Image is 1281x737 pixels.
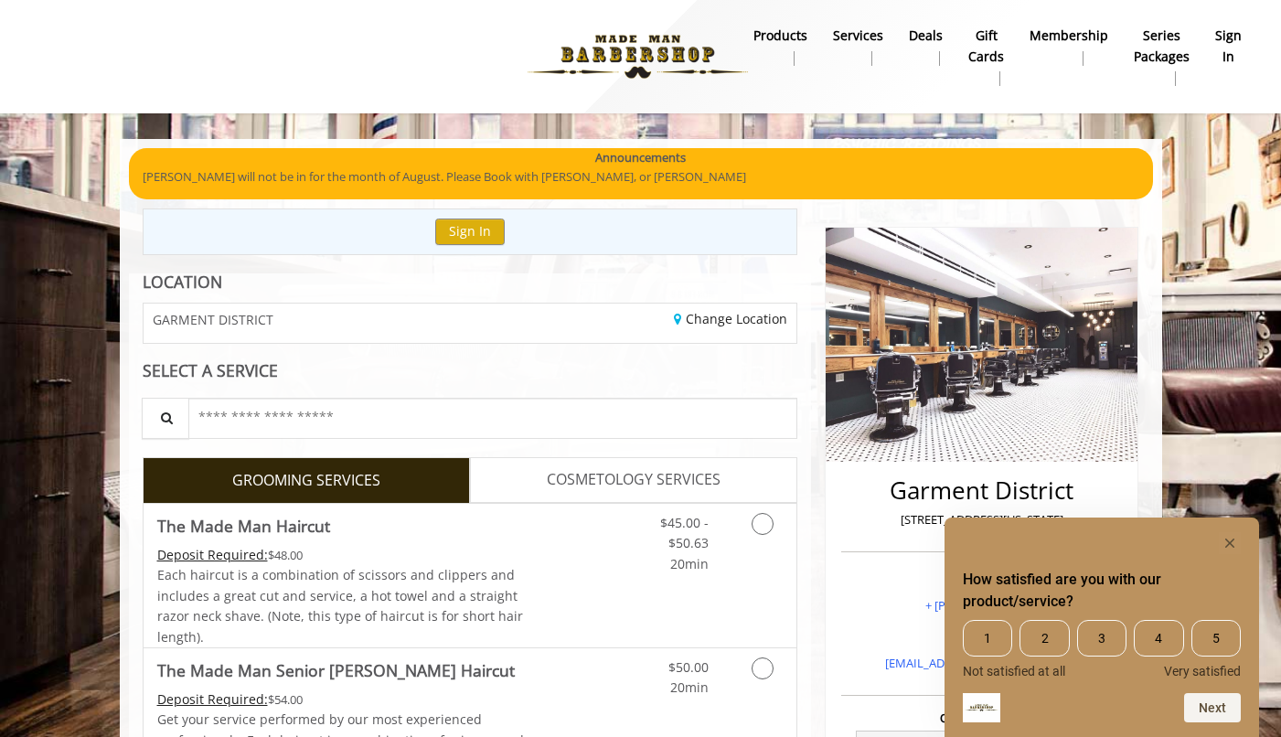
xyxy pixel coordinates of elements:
[157,513,330,539] b: The Made Man Haircut
[846,628,1117,641] h3: Email
[925,597,1038,614] a: + [PHONE_NUMBER]
[1202,23,1254,70] a: sign insign in
[143,362,798,379] div: SELECT A SERVICE
[963,569,1241,613] h2: How satisfied are you with our product/service? Select an option from 1 to 5, with 1 being Not sa...
[1134,26,1190,67] b: Series packages
[157,690,268,708] span: This service needs some Advance to be paid before we block your appointment
[232,469,380,493] span: GROOMING SERVICES
[153,313,273,326] span: GARMENT DISTRICT
[143,271,222,293] b: LOCATION
[1134,620,1183,657] span: 4
[670,555,709,572] span: 20min
[668,658,709,676] span: $50.00
[846,577,1117,590] h3: Phone
[841,711,1122,724] h3: Opening Hours
[1219,532,1241,554] button: Hide survey
[512,6,763,107] img: Made Man Barbershop logo
[157,546,268,563] span: This service needs some Advance to be paid before we block your appointment
[833,26,883,46] b: Services
[1019,620,1069,657] span: 2
[1121,23,1202,91] a: Series packagesSeries packages
[1017,23,1121,70] a: MembershipMembership
[1184,693,1241,722] button: Next question
[741,23,820,70] a: Productsproducts
[1191,620,1241,657] span: 5
[955,23,1017,91] a: Gift cardsgift cards
[885,655,1078,671] a: [EMAIL_ADDRESS][DOMAIN_NAME]
[142,398,189,439] button: Service Search
[435,219,505,245] button: Sign In
[963,620,1241,678] div: How satisfied are you with our product/service? Select an option from 1 to 5, with 1 being Not sa...
[157,657,515,683] b: The Made Man Senior [PERSON_NAME] Haircut
[820,23,896,70] a: ServicesServices
[157,566,523,645] span: Each haircut is a combination of scissors and clippers and includes a great cut and service, a ho...
[846,510,1117,529] p: [STREET_ADDRESS][US_STATE]
[896,23,955,70] a: DealsDeals
[595,148,686,167] b: Announcements
[846,477,1117,504] h2: Garment District
[157,689,525,710] div: $54.00
[674,310,787,327] a: Change Location
[547,468,721,492] span: COSMETOLOGY SERVICES
[1215,26,1242,67] b: sign in
[909,26,943,46] b: Deals
[963,620,1012,657] span: 1
[1164,664,1241,678] span: Very satisfied
[157,545,525,565] div: $48.00
[660,514,709,551] span: $45.00 - $50.63
[968,26,1004,67] b: gift cards
[963,664,1065,678] span: Not satisfied at all
[753,26,807,46] b: products
[963,532,1241,722] div: How satisfied are you with our product/service? Select an option from 1 to 5, with 1 being Not sa...
[1030,26,1108,46] b: Membership
[1077,620,1126,657] span: 3
[670,678,709,696] span: 20min
[143,167,1139,187] p: [PERSON_NAME] will not be in for the month of August. Please Book with [PERSON_NAME], or [PERSON_...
